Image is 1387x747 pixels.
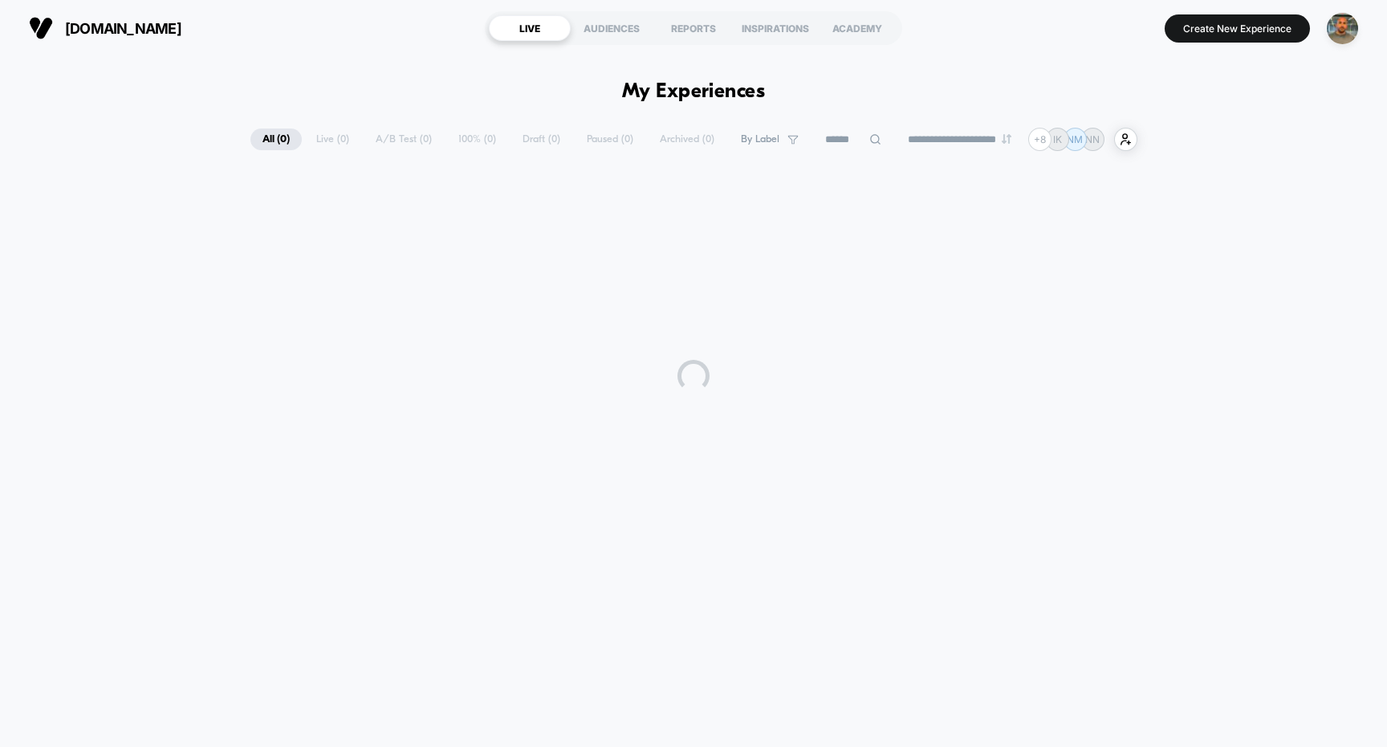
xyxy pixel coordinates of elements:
div: LIVE [489,15,571,41]
p: IK [1053,133,1062,145]
p: NM [1067,133,1083,145]
span: By Label [741,133,779,145]
div: + 8 [1028,128,1051,151]
div: ACADEMY [816,15,898,41]
div: AUDIENCES [571,15,653,41]
img: Visually logo [29,16,53,40]
img: end [1002,134,1011,144]
button: ppic [1322,12,1363,45]
span: All ( 0 ) [250,129,302,150]
button: Create New Experience [1165,14,1310,43]
span: [DOMAIN_NAME] [65,20,181,37]
div: REPORTS [653,15,734,41]
div: INSPIRATIONS [734,15,816,41]
button: [DOMAIN_NAME] [24,15,186,41]
p: NN [1085,133,1100,145]
img: ppic [1327,13,1358,44]
h1: My Experiences [622,80,766,104]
